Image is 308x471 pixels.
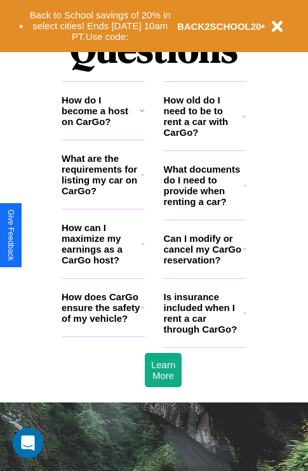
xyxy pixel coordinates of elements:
h3: Can I modify or cancel my CarGo reservation? [164,233,243,265]
button: Learn More [145,353,182,387]
h3: Is insurance included when I rent a car through CarGo? [164,291,243,335]
h3: What are the requirements for listing my car on CarGo? [62,153,141,196]
div: Open Intercom Messenger [13,428,43,458]
h3: How does CarGo ensure the safety of my vehicle? [62,291,141,324]
h3: How do I become a host on CarGo? [62,95,140,127]
button: Back to School savings of 20% in select cities! Ends [DATE] 10am PT.Use code: [23,6,177,46]
h3: How can I maximize my earnings as a CarGo host? [62,222,141,265]
h3: What documents do I need to provide when renting a car? [164,164,244,207]
div: Give Feedback [6,209,15,261]
h3: How old do I need to be to rent a car with CarGo? [164,95,243,138]
b: BACK2SCHOOL20 [177,21,262,32]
